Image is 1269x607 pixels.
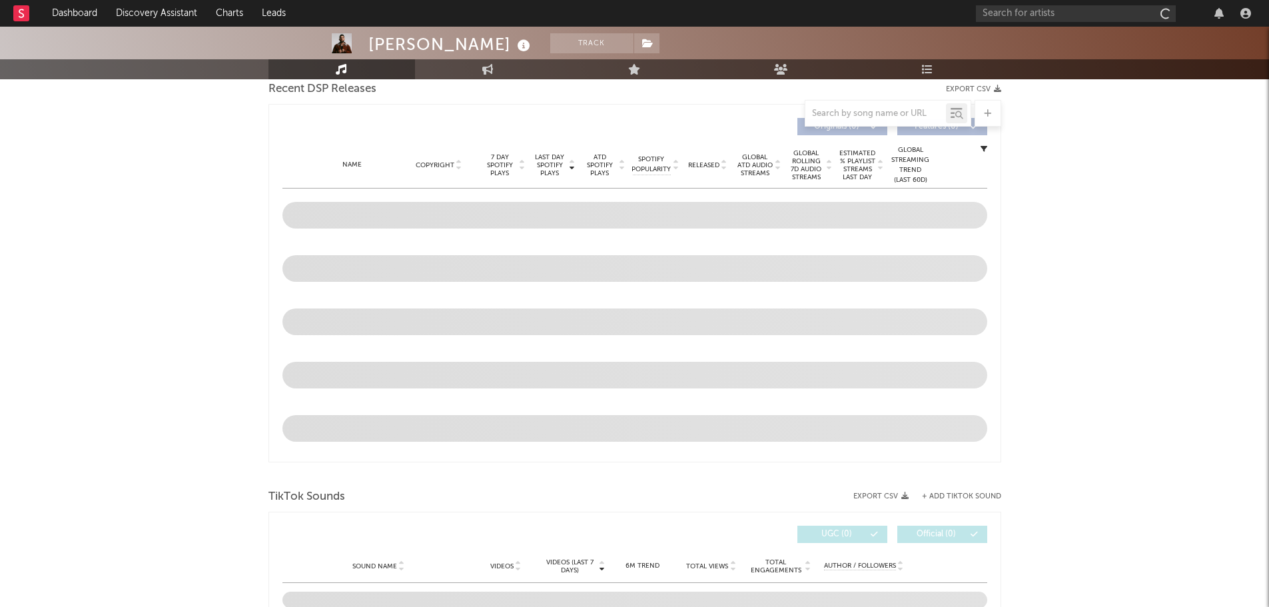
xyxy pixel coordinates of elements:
span: Copyright [416,161,454,169]
span: Global Rolling 7D Audio Streams [788,149,825,181]
span: Features ( 0 ) [906,123,967,131]
span: UGC ( 0 ) [806,530,867,538]
button: + Add TikTok Sound [922,493,1001,500]
button: Official(0) [897,526,987,543]
button: + Add TikTok Sound [909,493,1001,500]
span: Originals ( 0 ) [806,123,867,131]
span: Author / Followers [824,562,896,570]
button: Track [550,33,634,53]
button: Originals(0) [797,118,887,135]
span: Spotify Popularity [632,155,671,175]
span: Global ATD Audio Streams [737,153,773,177]
button: Features(0) [897,118,987,135]
span: Official ( 0 ) [906,530,967,538]
span: Videos (last 7 days) [543,558,597,574]
span: Sound Name [352,562,397,570]
span: Videos [490,562,514,570]
span: TikTok Sounds [268,489,345,505]
button: Export CSV [946,85,1001,93]
span: Last Day Spotify Plays [532,153,568,177]
input: Search for artists [976,5,1176,22]
span: 7 Day Spotify Plays [482,153,518,177]
span: Total Views [686,562,728,570]
span: Recent DSP Releases [268,81,376,97]
button: Export CSV [853,492,909,500]
div: Name [309,160,396,170]
button: UGC(0) [797,526,887,543]
span: Total Engagements [749,558,803,574]
div: Global Streaming Trend (Last 60D) [891,145,931,185]
div: 6M Trend [612,561,673,571]
span: Released [688,161,719,169]
div: [PERSON_NAME] [368,33,534,55]
span: ATD Spotify Plays [582,153,618,177]
input: Search by song name or URL [805,109,946,119]
span: Estimated % Playlist Streams Last Day [839,149,876,181]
